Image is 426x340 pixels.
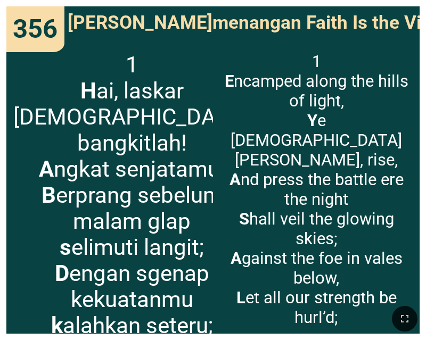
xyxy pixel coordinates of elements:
[55,260,69,286] b: D
[307,111,317,130] b: Y
[220,52,413,327] span: 1 ncamped along the hills of light, e [DEMOGRAPHIC_DATA][PERSON_NAME], rise, nd press the battle ...
[230,170,241,189] b: A
[225,71,234,91] b: E
[42,182,56,208] b: B
[236,288,245,308] b: L
[231,248,242,268] b: A
[239,209,249,229] b: S
[60,234,71,260] b: s
[80,78,96,104] b: H
[39,156,54,182] b: A
[13,14,58,44] span: 356
[13,52,251,338] span: 1 ai, laskar [DEMOGRAPHIC_DATA], bangkitlah! ngkat senjatamu; erprang sebelum malam glap elimuti ...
